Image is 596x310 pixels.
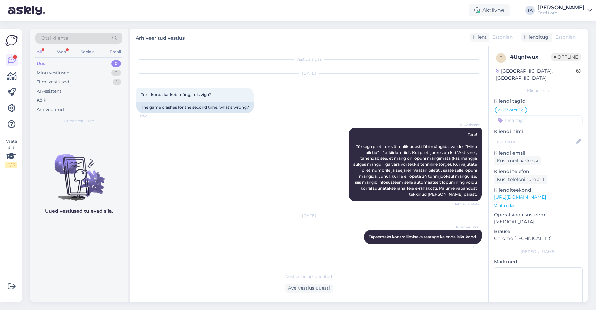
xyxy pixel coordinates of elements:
span: Täpsemaks kontrollimiseks teatage ka enda isikukood. [369,234,477,239]
div: Minu vestlused [37,70,70,76]
div: Uus [37,60,45,67]
div: Ava vestlus uuesti [285,284,333,293]
span: 11:21 [455,244,480,249]
div: Aktiivne [469,4,510,16]
p: Brauser [494,228,583,235]
span: Vestlus on arhiveeritud [286,274,332,280]
p: [MEDICAL_DATA] [494,218,583,225]
p: Kliendi tag'id [494,98,583,105]
div: AI Assistent [37,88,61,95]
div: All [35,48,43,56]
div: 1 [113,79,121,85]
div: Socials [79,48,96,56]
div: [DATE] [136,70,482,76]
span: Tere! Tõrkega piletit on võimalik uuesti läbi mängida, valides "Minu piletid" – "e-kiirloteriid".... [353,132,478,197]
span: Offline [551,53,581,61]
img: No chats [30,142,128,202]
p: Klienditeekond [494,187,583,194]
span: AI Assistent [455,122,480,127]
div: TA [525,6,535,15]
span: Otsi kliente [41,35,68,42]
p: Märkmed [494,258,583,265]
a: [PERSON_NAME]Eesti Loto [537,5,592,16]
span: Pillemari Paal [455,225,480,230]
span: Teist korda katkeb mäng, mis viga? [141,92,211,97]
div: [DATE] [136,213,482,219]
div: Arhiveeritud [37,106,64,113]
span: 14:42 [138,113,163,118]
div: [PERSON_NAME] [494,249,583,255]
span: Estonian [492,34,513,41]
div: Kõik [37,97,46,104]
span: Nähtud ✓ 14:42 [453,202,480,207]
div: Kliendi info [494,88,583,94]
div: 2 / 3 [5,162,17,168]
div: Vestlus algas [136,56,482,62]
div: Vaata siia [5,138,17,168]
p: Kliendi telefon [494,168,583,175]
div: Tiimi vestlused [37,79,69,85]
div: [PERSON_NAME] [537,5,585,10]
img: Askly Logo [5,34,18,47]
span: t [500,55,502,60]
p: Kliendi email [494,150,583,156]
div: 0 [111,70,121,76]
div: # tlqnfwux [510,53,551,61]
p: Kliendi nimi [494,128,583,135]
input: Lisa tag [494,115,583,125]
div: Küsi meiliaadressi [494,156,541,165]
div: 0 [111,60,121,67]
span: Uued vestlused [64,118,94,124]
div: Eesti Loto [537,10,585,16]
span: Estonian [555,34,576,41]
span: e-kiirloterii [498,108,520,112]
p: Chrome [TECHNICAL_ID] [494,235,583,242]
div: Klient [470,34,487,41]
p: Vaata edasi ... [494,203,583,209]
label: Arhiveeritud vestlus [136,33,185,42]
div: Klienditugi [521,34,550,41]
p: Operatsioonisüsteem [494,211,583,218]
div: Web [56,48,67,56]
div: [GEOGRAPHIC_DATA], [GEOGRAPHIC_DATA] [496,68,576,82]
div: Küsi telefoninumbrit [494,175,547,184]
p: Uued vestlused tulevad siia. [45,208,113,215]
div: The game crashes for the second time, what's wrong? [136,102,254,113]
input: Lisa nimi [494,138,575,145]
a: [URL][DOMAIN_NAME] [494,194,546,200]
div: Email [108,48,122,56]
